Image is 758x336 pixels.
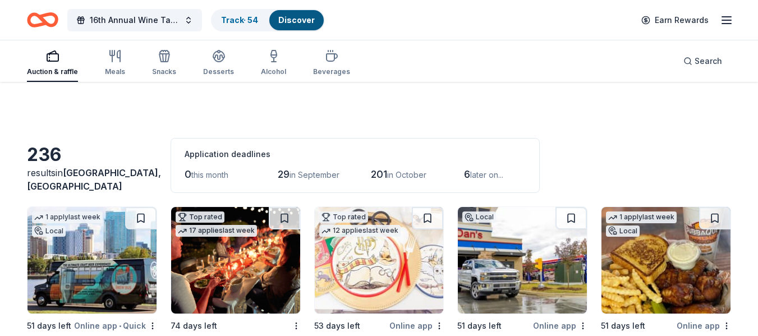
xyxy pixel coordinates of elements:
[176,211,224,223] div: Top rated
[278,168,290,180] span: 29
[606,211,677,223] div: 1 apply last week
[27,144,157,166] div: 236
[191,170,228,179] span: this month
[67,9,202,31] button: 16th Annual Wine Tasting & Silent Auction
[278,15,315,25] a: Discover
[171,207,300,314] img: Image for CookinGenie
[635,10,715,30] a: Earn Rewards
[313,67,350,76] div: Beverages
[27,167,161,192] span: [GEOGRAPHIC_DATA], [GEOGRAPHIC_DATA]
[371,168,387,180] span: 201
[203,45,234,82] button: Desserts
[32,225,66,237] div: Local
[27,7,58,33] a: Home
[74,319,157,333] div: Online app Quick
[152,45,176,82] button: Snacks
[261,67,286,76] div: Alcohol
[105,45,125,82] button: Meals
[313,45,350,82] button: Beverages
[457,319,502,333] div: 51 days left
[176,225,257,237] div: 17 applies last week
[185,148,526,161] div: Application deadlines
[90,13,180,27] span: 16th Annual Wine Tasting & Silent Auction
[319,211,368,223] div: Top rated
[387,170,426,179] span: in October
[606,225,640,237] div: Local
[695,54,722,68] span: Search
[27,207,157,314] img: Image for Brew Bus Tours
[27,166,157,193] div: results
[32,211,103,223] div: 1 apply last week
[464,168,470,180] span: 6
[677,319,731,333] div: Online app
[221,15,258,25] a: Track· 54
[203,67,234,76] div: Desserts
[389,319,444,333] div: Online app
[470,170,503,179] span: later on...
[674,50,731,72] button: Search
[27,67,78,76] div: Auction & raffle
[315,207,444,314] img: Image for Oriental Trading
[601,207,731,314] img: Image for Bubbaque's BBQ
[152,67,176,76] div: Snacks
[462,211,496,223] div: Local
[27,319,71,333] div: 51 days left
[261,45,286,82] button: Alcohol
[533,319,587,333] div: Online app
[601,319,645,333] div: 51 days left
[211,9,325,31] button: Track· 54Discover
[27,167,161,192] span: in
[27,45,78,82] button: Auction & raffle
[290,170,339,179] span: in September
[119,321,121,330] span: •
[458,207,587,314] img: Image for Big Dan's Car Wash
[319,225,401,237] div: 12 applies last week
[314,319,360,333] div: 53 days left
[171,319,217,333] div: 74 days left
[105,67,125,76] div: Meals
[185,168,191,180] span: 0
